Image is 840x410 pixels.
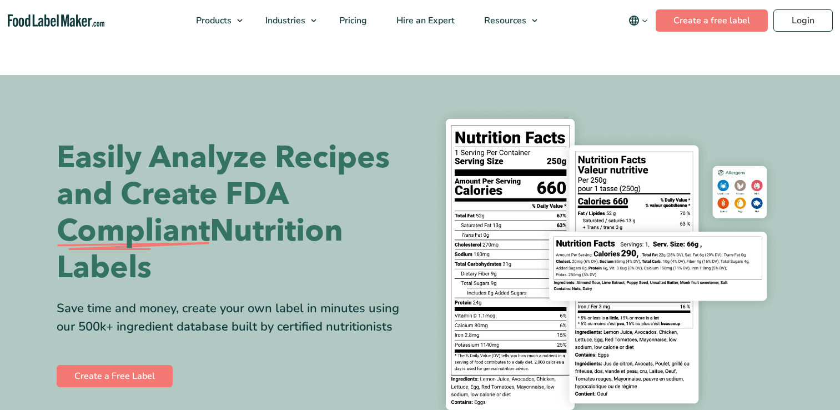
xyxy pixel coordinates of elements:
span: Compliant [57,213,210,249]
span: Resources [481,14,527,27]
a: Create a Free Label [57,365,173,387]
a: Create a free label [656,9,768,32]
a: Login [773,9,833,32]
span: Pricing [336,14,368,27]
span: Industries [262,14,306,27]
h1: Easily Analyze Recipes and Create FDA Nutrition Labels [57,139,412,286]
span: Hire an Expert [393,14,456,27]
span: Products [193,14,233,27]
div: Save time and money, create your own label in minutes using our 500k+ ingredient database built b... [57,299,412,336]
